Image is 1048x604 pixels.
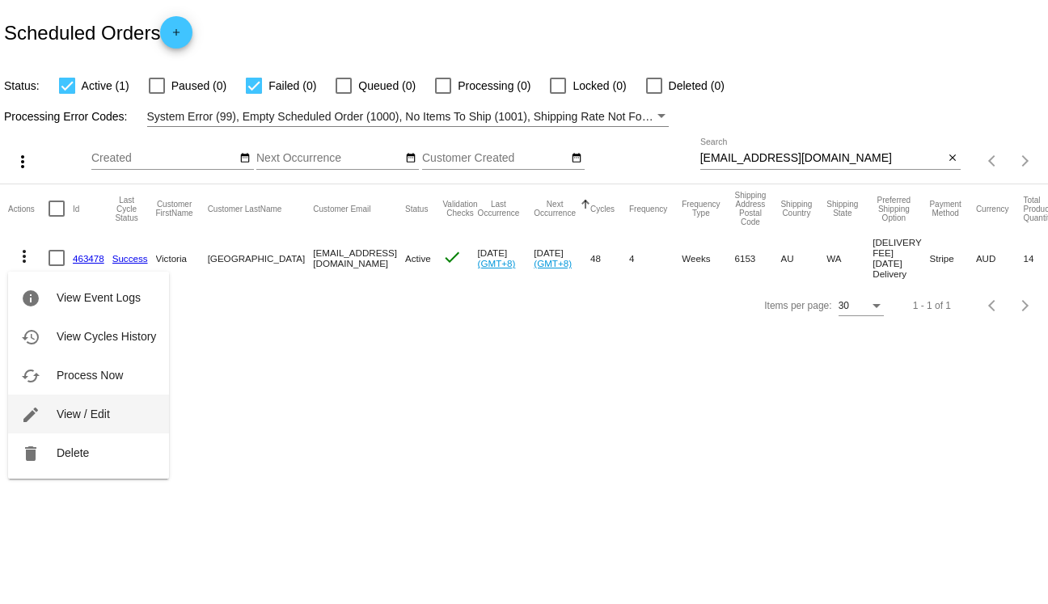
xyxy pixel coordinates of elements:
[57,330,156,343] span: View Cycles History
[21,327,40,347] mat-icon: history
[21,366,40,386] mat-icon: cached
[21,444,40,463] mat-icon: delete
[57,408,110,420] span: View / Edit
[57,369,123,382] span: Process Now
[57,446,89,459] span: Delete
[57,291,141,304] span: View Event Logs
[21,289,40,308] mat-icon: info
[21,405,40,424] mat-icon: edit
